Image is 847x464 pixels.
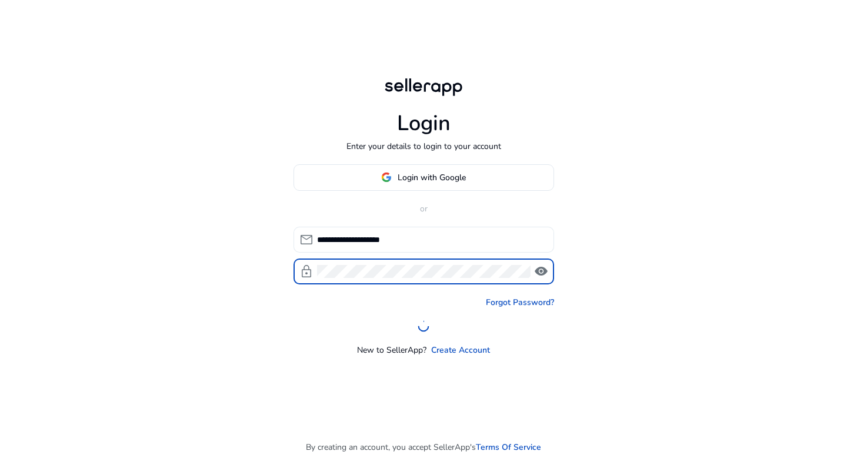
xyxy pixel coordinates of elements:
a: Create Account [431,344,490,356]
p: or [294,203,554,215]
a: Forgot Password? [486,296,554,309]
button: Login with Google [294,164,554,191]
a: Terms Of Service [476,441,541,453]
span: visibility [534,264,548,279]
img: google-logo.svg [381,172,392,183]
span: mail [299,233,314,247]
p: New to SellerApp? [357,344,426,356]
h1: Login [397,111,451,136]
span: lock [299,264,314,279]
p: Enter your details to login to your account [346,140,501,153]
span: Login with Google [398,171,466,184]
